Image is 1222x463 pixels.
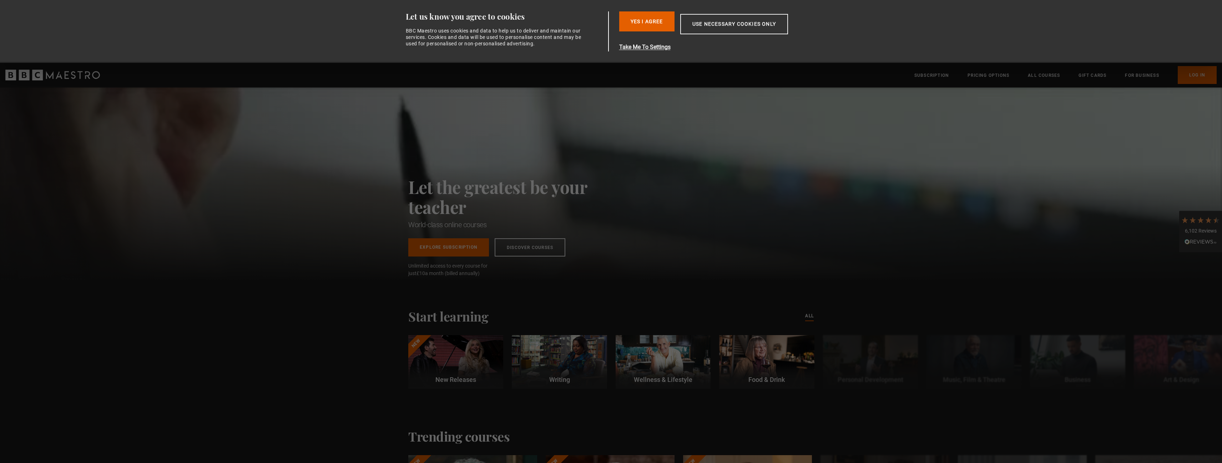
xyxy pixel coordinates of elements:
[926,335,1021,389] a: Music, Film & Theatre
[1030,335,1125,389] a: Business
[926,375,1021,384] p: Music, Film & Theatre
[408,309,488,324] h2: Start learning
[914,66,1217,84] nav: Primary
[408,238,489,257] a: Explore Subscription
[512,335,607,389] a: Writing
[1181,238,1220,247] div: Read All Reviews
[1185,239,1217,244] img: REVIEWS.io
[406,28,586,47] div: BBC Maestro uses cookies and data to help us to deliver and maintain our services. Cookies and da...
[408,335,503,389] a: New New Releases
[823,335,918,389] a: Personal Development
[823,375,918,384] p: Personal Development
[1028,72,1060,79] a: All Courses
[616,335,711,389] a: Wellness & Lifestyle
[805,312,814,320] a: All
[408,429,510,444] h2: Trending courses
[1125,72,1159,79] a: For business
[408,220,619,230] h1: World-class online courses
[408,375,503,384] p: New Releases
[1179,211,1222,252] div: 6,102 ReviewsRead All Reviews
[408,177,619,217] h2: Let the greatest be your teacher
[416,270,425,276] span: £10
[616,375,711,384] p: Wellness & Lifestyle
[1030,375,1125,384] p: Business
[619,43,822,51] button: Take Me To Settings
[495,238,565,257] a: Discover Courses
[719,375,814,384] p: Food & Drink
[1181,216,1220,224] div: 4.7 Stars
[968,72,1009,79] a: Pricing Options
[1178,66,1217,84] a: Log In
[719,335,814,389] a: Food & Drink
[914,72,949,79] a: Subscription
[619,11,675,31] button: Yes I Agree
[680,14,788,34] button: Use necessary cookies only
[5,70,100,80] svg: BBC Maestro
[1079,72,1106,79] a: Gift Cards
[408,262,505,277] span: Unlimited access to every course for just a month (billed annually)
[1181,228,1220,235] div: 6,102 Reviews
[512,375,607,384] p: Writing
[406,11,606,22] div: Let us know you agree to cookies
